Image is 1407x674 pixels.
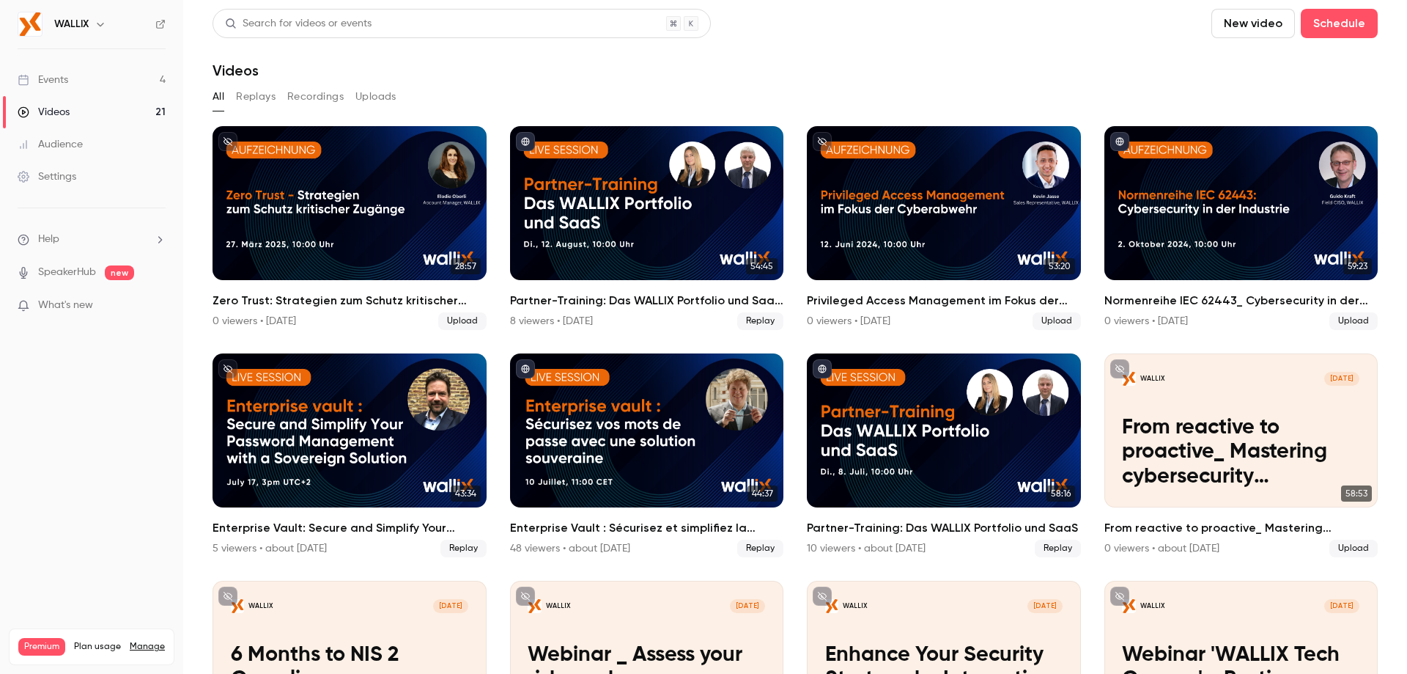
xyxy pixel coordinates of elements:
span: Premium [18,638,65,656]
button: All [213,85,224,109]
span: [DATE] [433,599,468,612]
span: 43:34 [451,486,481,502]
li: Enterprise Vault: Secure and Simplify Your Password Management with a Sovereign Solution [213,354,487,557]
button: Uploads [355,85,396,109]
div: Events [18,73,68,87]
a: 58:16Partner-Training: Das WALLIX Portfolio und SaaS10 viewers • about [DATE]Replay [807,354,1081,557]
div: 48 viewers • about [DATE] [510,541,630,556]
p: WALLIX [546,601,571,611]
span: new [105,265,134,280]
img: From reactive to proactive_ Mastering cybersecurity regulations [1122,372,1135,385]
div: Audience [18,137,83,152]
span: 58:16 [1046,486,1075,502]
button: unpublished [218,132,237,151]
a: From reactive to proactive_ Mastering cybersecurity regulationsWALLIX[DATE]From reactive to proac... [1104,354,1378,557]
li: help-dropdown-opener [18,232,166,247]
button: unpublished [1110,587,1129,606]
button: unpublished [516,587,535,606]
div: Search for videos or events [225,16,372,32]
span: Plan usage [74,641,121,653]
span: 53:20 [1044,258,1075,274]
h2: Enterprise Vault : Sécurisez et simplifiez la gestion de vos mots de passe avec une solution souv... [510,519,784,537]
a: SpeakerHub [38,265,96,280]
img: Enhance Your Security Strategy by Integrating Governance and Privileged Access Management Across ... [825,599,838,612]
span: 59:23 [1343,258,1372,274]
li: Zero Trust: Strategien zum Schutz kritischer Zugänge [213,126,487,330]
p: WALLIX [1140,374,1165,384]
p: WALLIX [248,601,273,611]
div: 0 viewers • [DATE] [213,314,296,329]
a: Manage [130,641,165,653]
li: Enterprise Vault : Sécurisez et simplifiez la gestion de vos mots de passe avec une solution souv... [510,354,784,557]
a: 54:45Partner-Training: Das WALLIX Portfolio und SaaS (Ersatztermin)8 viewers • [DATE]Replay [510,126,784,330]
h6: WALLIX [54,17,89,32]
button: unpublished [813,132,832,151]
div: 0 viewers • [DATE] [1104,314,1188,329]
button: Schedule [1301,9,1378,38]
span: What's new [38,298,93,313]
div: 8 viewers • [DATE] [510,314,593,329]
a: 43:34Enterprise Vault: Secure and Simplify Your Password Management with a Sovereign Solution5 vi... [213,354,487,557]
li: Normenreihe IEC 62443_ Cybersecurity in der Industrie [1104,126,1378,330]
span: Replay [737,540,783,557]
h2: Zero Trust: Strategien zum Schutz kritischer Zugänge [213,292,487,309]
button: published [516,359,535,378]
img: Webinar 'WALLIX Tech Corners' _ Bastion Upgrade _ EN [1122,599,1135,612]
a: 28:57Zero Trust: Strategien zum Schutz kritischer Zugänge0 viewers • [DATE]Upload [213,126,487,330]
button: published [1110,132,1129,151]
span: Replay [440,540,487,557]
button: Replays [236,85,276,109]
span: Upload [1329,540,1378,557]
h2: Partner-Training: Das WALLIX Portfolio und SaaS [807,519,1081,537]
button: published [813,359,832,378]
div: 5 viewers • about [DATE] [213,541,327,556]
span: Upload [1033,312,1081,330]
span: 28:57 [451,258,481,274]
img: 6 Months to NIS 2 Compliance_ Unpacking the Directive for Success - WALLIX & Steptoe [231,599,244,612]
span: Replay [737,312,783,330]
section: Videos [213,9,1378,665]
h2: From reactive to proactive_ Mastering cybersecurity regulations [1104,519,1378,537]
p: From reactive to proactive_ Mastering cybersecurity regulations [1122,416,1359,490]
div: 0 viewers • about [DATE] [1104,541,1219,556]
div: 10 viewers • about [DATE] [807,541,926,556]
span: Upload [1329,312,1378,330]
h1: Videos [213,62,259,79]
img: WALLIX [18,12,42,36]
span: Help [38,232,59,247]
li: Partner-Training: Das WALLIX Portfolio und SaaS [807,354,1081,557]
a: 59:23Normenreihe IEC 62443_ Cybersecurity in der Industrie0 viewers • [DATE]Upload [1104,126,1378,330]
li: Partner-Training: Das WALLIX Portfolio und SaaS (Ersatztermin) [510,126,784,330]
h2: Normenreihe IEC 62443_ Cybersecurity in der Industrie [1104,292,1378,309]
span: Upload [438,312,487,330]
span: [DATE] [1324,372,1359,385]
button: published [516,132,535,151]
span: 44:37 [747,486,778,502]
a: 44:37Enterprise Vault : Sécurisez et simplifiez la gestion de vos mots de passe avec une solution... [510,354,784,557]
button: unpublished [1110,359,1129,378]
h2: Partner-Training: Das WALLIX Portfolio und SaaS (Ersatztermin) [510,292,784,309]
a: 53:20Privileged Access Management im Fokus der Cyberabwehr0 viewers • [DATE]Upload [807,126,1081,330]
li: Privileged Access Management im Fokus der Cyberabwehr [807,126,1081,330]
span: [DATE] [730,599,765,612]
p: WALLIX [843,601,868,611]
button: unpublished [218,359,237,378]
img: Webinar _ Assess your risks and prepare your organization for NIS2 compliance [528,599,541,612]
button: Recordings [287,85,344,109]
li: From reactive to proactive_ Mastering cybersecurity regulations [1104,354,1378,557]
h2: Enterprise Vault: Secure and Simplify Your Password Management with a Sovereign Solution [213,519,487,537]
span: Replay [1035,540,1081,557]
div: Settings [18,169,76,184]
h2: Privileged Access Management im Fokus der Cyberabwehr [807,292,1081,309]
button: unpublished [218,587,237,606]
div: Videos [18,105,70,120]
p: WALLIX [1140,601,1165,611]
span: 58:53 [1341,486,1372,502]
span: [DATE] [1027,599,1063,612]
button: New video [1211,9,1295,38]
iframe: Noticeable Trigger [148,299,166,312]
button: unpublished [813,587,832,606]
span: [DATE] [1324,599,1359,612]
span: 54:45 [746,258,778,274]
div: 0 viewers • [DATE] [807,314,890,329]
